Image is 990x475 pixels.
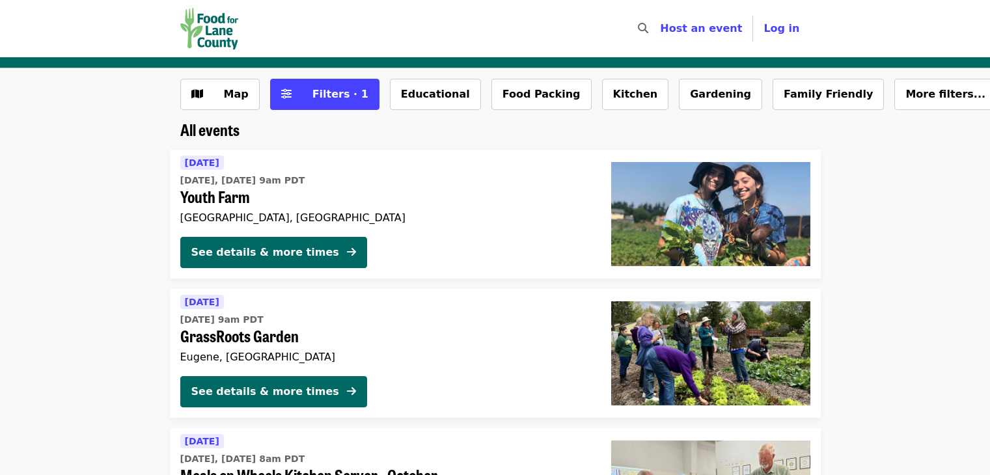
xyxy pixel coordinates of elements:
[180,211,590,224] div: [GEOGRAPHIC_DATA], [GEOGRAPHIC_DATA]
[185,297,219,307] span: [DATE]
[773,79,884,110] button: Family Friendly
[611,301,810,405] img: GrassRoots Garden organized by Food for Lane County
[191,384,339,400] div: See details & more times
[180,118,240,141] span: All events
[491,79,592,110] button: Food Packing
[191,245,339,260] div: See details & more times
[281,88,292,100] i: sliders-h icon
[180,79,260,110] button: Show map view
[180,174,305,187] time: [DATE], [DATE] 9am PDT
[180,452,305,466] time: [DATE], [DATE] 8am PDT
[180,351,590,363] div: Eugene, [GEOGRAPHIC_DATA]
[905,88,985,100] span: More filters...
[180,8,239,49] img: Food for Lane County - Home
[763,22,799,34] span: Log in
[312,88,368,100] span: Filters · 1
[180,327,590,346] span: GrassRoots Garden
[753,16,810,42] button: Log in
[270,79,379,110] button: Filters (1 selected)
[660,22,742,34] a: Host an event
[180,313,264,327] time: [DATE] 9am PDT
[191,88,203,100] i: map icon
[180,376,367,407] button: See details & more times
[347,246,356,258] i: arrow-right icon
[347,385,356,398] i: arrow-right icon
[656,13,667,44] input: Search
[224,88,249,100] span: Map
[180,187,590,206] span: Youth Farm
[185,436,219,446] span: [DATE]
[170,289,821,418] a: See details for "GrassRoots Garden"
[185,157,219,168] span: [DATE]
[679,79,762,110] button: Gardening
[390,79,481,110] button: Educational
[611,162,810,266] img: Youth Farm organized by Food for Lane County
[180,237,367,268] button: See details & more times
[602,79,669,110] button: Kitchen
[638,22,648,34] i: search icon
[170,150,821,278] a: See details for "Youth Farm"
